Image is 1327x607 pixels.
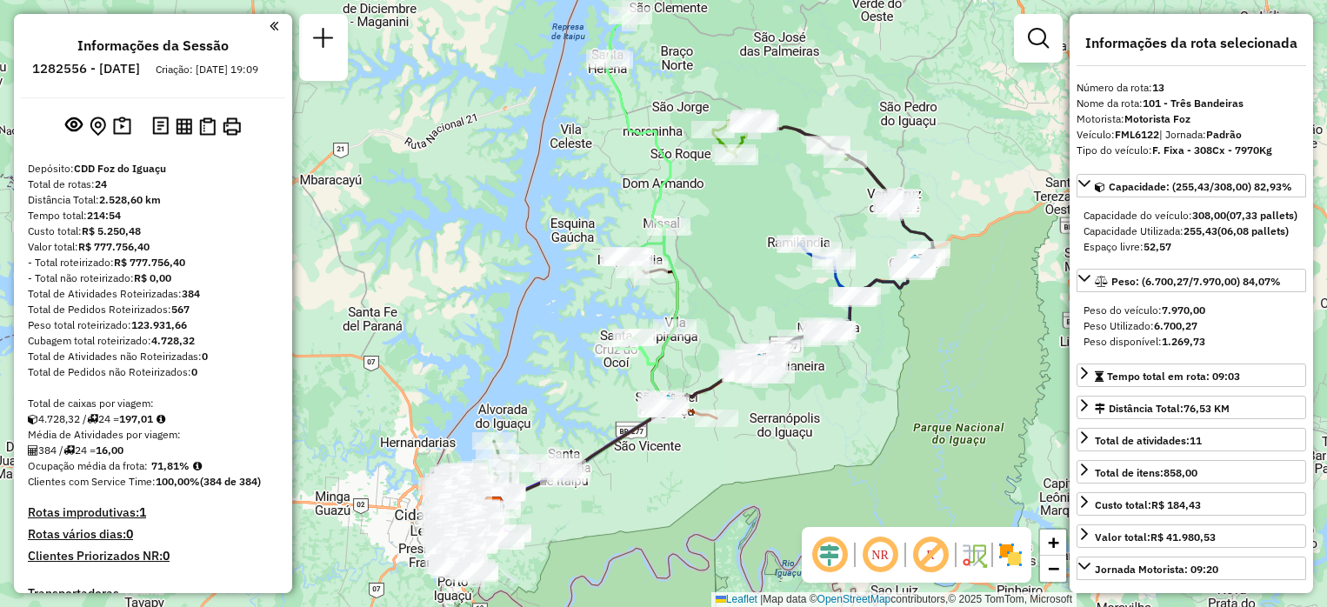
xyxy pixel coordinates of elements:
div: Peso total roteirizado: [28,317,278,333]
strong: (06,08 pallets) [1217,224,1289,237]
div: Total de Atividades não Roteirizadas: [28,349,278,364]
span: | Jornada: [1159,128,1242,141]
a: Custo total:R$ 184,43 [1077,492,1306,516]
div: Map data © contributors,© 2025 TomTom, Microsoft [711,592,1077,607]
h4: Rotas improdutivas: [28,505,278,520]
strong: CDD Foz do Iguaçu [74,162,166,175]
img: Céu Azul [904,253,926,276]
strong: R$ 777.756,40 [114,256,185,269]
div: Total de Pedidos Roteirizados: [28,302,278,317]
strong: R$ 184,43 [1151,498,1201,511]
div: Veículo: [1077,127,1306,143]
strong: 71,81% [151,459,190,472]
img: São Miguel [657,393,679,416]
div: Valor total: [1095,530,1216,545]
strong: Motorista Foz [1124,112,1190,125]
span: + [1048,531,1059,553]
a: Peso: (6.700,27/7.970,00) 84,07% [1077,269,1306,292]
a: OpenStreetMap [817,593,891,605]
strong: R$ 777.756,40 [78,240,150,253]
strong: 0 [163,548,170,564]
div: Peso: (6.700,27/7.970,00) 84,07% [1077,296,1306,357]
strong: 24 [95,177,107,190]
span: | [760,593,763,605]
i: Cubagem total roteirizado [28,414,38,424]
h4: Informações da Sessão [77,37,229,54]
strong: 6.700,27 [1154,319,1197,332]
strong: Padrão [1206,128,1242,141]
span: − [1048,557,1059,579]
strong: 07:00 [1159,591,1187,604]
a: Leaflet [716,593,757,605]
strong: 567 [171,303,190,316]
a: Zoom out [1040,556,1066,582]
strong: 2.528,60 km [99,193,161,206]
div: Motorista início: [1084,590,1299,606]
div: Total de Pedidos não Roteirizados: [28,364,278,380]
button: Visualizar Romaneio [196,114,219,139]
strong: R$ 0,00 [134,271,171,284]
div: Capacidade Utilizada: [1084,223,1299,239]
div: Capacidade do veículo: [1084,208,1299,223]
a: Exibir filtros [1021,21,1056,56]
i: Total de Atividades [28,445,38,456]
span: Tempo total em rota: 09:03 [1107,370,1240,383]
em: Média calculada utilizando a maior ocupação (%Peso ou %Cubagem) de cada rota da sessão. Rotas cro... [193,461,202,471]
div: 4.728,32 / 24 = [28,411,278,427]
h4: Clientes Priorizados NR: [28,549,278,564]
h4: Transportadoras [28,586,278,601]
div: Total de rotas: [28,177,278,192]
div: 384 / 24 = [28,443,278,458]
strong: 308,00 [1192,209,1226,222]
button: Centralizar mapa no depósito ou ponto de apoio [86,113,110,140]
div: Total de itens: [1095,465,1197,481]
div: - Total roteirizado: [28,255,278,270]
a: Clique aqui para minimizar o painel [270,16,278,36]
img: Medianeira [748,352,770,375]
h4: Rotas vários dias: [28,527,278,542]
span: Ocultar deslocamento [809,534,850,576]
div: Espaço livre: [1084,239,1299,255]
strong: 16,00 [96,444,123,457]
strong: R$ 5.250,48 [82,224,141,237]
strong: 255,43 [1184,224,1217,237]
div: Média de Atividades por viagem: [28,427,278,443]
i: Meta Caixas/viagem: 195,05 Diferença: 1,96 [157,414,165,424]
img: Fluxo de ruas [960,541,988,569]
div: Valor total: [28,239,278,255]
strong: 11 [1190,434,1202,447]
strong: 52,57 [1144,240,1171,253]
strong: 384 [182,287,200,300]
a: Distância Total:76,53 KM [1077,396,1306,419]
span: 76,53 KM [1184,402,1230,415]
div: Capacidade: (255,43/308,00) 82,93% [1077,201,1306,262]
a: Nova sessão e pesquisa [306,21,341,60]
div: Número da rota: [1077,80,1306,96]
div: Total de Atividades Roteirizadas: [28,286,278,302]
button: Imprimir Rotas [219,114,244,139]
span: Total de atividades: [1095,434,1202,447]
button: Painel de Sugestão [110,113,135,140]
strong: 1 [139,504,146,520]
strong: 100,00% [156,475,200,488]
a: Capacidade: (255,43/308,00) 82,93% [1077,174,1306,197]
strong: 4.728,32 [151,334,195,347]
strong: 13 [1152,81,1164,94]
strong: (07,33 pallets) [1226,209,1297,222]
span: Capacidade: (255,43/308,00) 82,93% [1109,180,1292,193]
img: Exibir/Ocultar setores [997,541,1024,569]
div: Tempo total: [28,208,278,223]
div: Distância Total: [1095,401,1230,417]
strong: F. Fixa - 308Cx - 7970Kg [1152,143,1272,157]
img: CDD Foz do Iguaçu [483,496,505,518]
div: Criação: [DATE] 19:09 [149,62,265,77]
a: Zoom in [1040,530,1066,556]
strong: 0 [191,365,197,378]
strong: 101 - Três Bandeiras [1143,97,1244,110]
strong: 0 [202,350,208,363]
div: Total de caixas por viagem: [28,396,278,411]
strong: 858,00 [1164,466,1197,479]
strong: 123.931,66 [131,318,187,331]
strong: 214:54 [87,209,121,222]
div: Cubagem total roteirizado: [28,333,278,349]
